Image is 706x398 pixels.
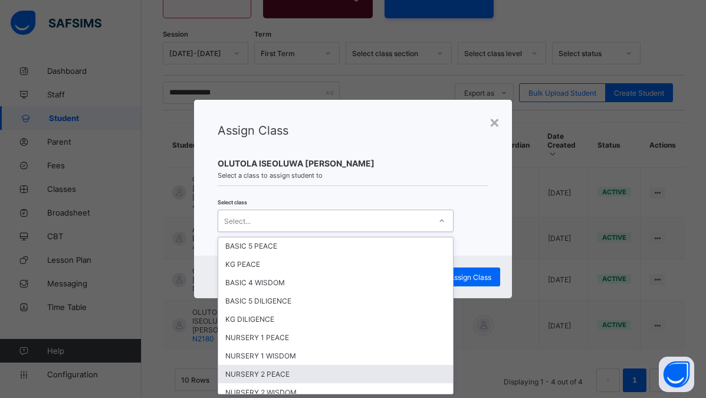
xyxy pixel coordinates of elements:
[218,171,488,180] span: Select a class to assign student to
[218,237,453,255] div: BASIC 5 PEACE
[218,158,488,168] span: OLUTOLA ISEOLUWA [PERSON_NAME]
[218,365,453,383] div: NURSERY 2 PEACE
[659,357,694,392] button: Open asap
[224,210,251,232] div: Select...
[218,347,453,365] div: NURSERY 1 WISDOM
[218,255,453,273] div: KG PEACE
[449,273,491,282] span: Assign Class
[218,123,288,138] span: Assign Class
[489,112,500,132] div: ×
[218,273,453,292] div: BASIC 4 WISDOM
[218,199,247,205] span: Select class
[218,292,453,310] div: BASIC 5 DILIGENCE
[218,328,453,347] div: NURSERY 1 PEACE
[218,310,453,328] div: KG DILIGENCE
